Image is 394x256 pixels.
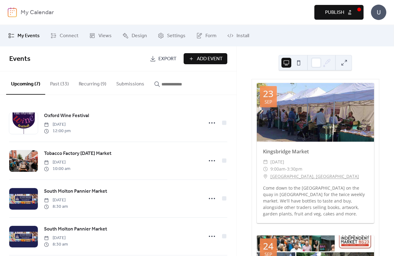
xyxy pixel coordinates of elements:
span: My Events [18,32,40,40]
span: [DATE] [44,235,68,241]
button: Recurring (9) [74,71,111,94]
span: 8:30 am [44,203,68,210]
span: [DATE] [44,121,71,128]
span: [DATE] [44,159,70,166]
span: 10:00 am [44,166,70,172]
a: South Molton Pannier Market [44,187,107,195]
div: U [371,5,386,20]
div: ​ [263,173,268,180]
span: Export [158,55,177,63]
span: Form [205,32,217,40]
div: Kingsbridge Market [257,148,374,155]
a: South Molton Pannier Market [44,225,107,233]
button: Add Event [184,53,227,64]
div: ​ [263,165,268,173]
button: Publish [314,5,364,20]
a: Design [118,27,152,44]
span: Publish [325,9,344,16]
button: Submissions [111,71,149,94]
div: Sep [265,100,272,104]
span: 12:00 pm [44,128,71,134]
a: Settings [153,27,190,44]
a: Views [85,27,116,44]
a: Install [223,27,254,44]
a: Oxford Wine Festival [44,112,89,120]
span: [DATE] [270,158,284,166]
b: My Calendar [21,7,54,18]
a: Connect [46,27,83,44]
div: 23 [263,89,273,98]
span: 8:30 am [44,241,68,248]
div: 24 [263,242,273,251]
span: 9:00am [270,165,285,173]
button: Past (33) [45,71,74,94]
span: [DATE] [44,197,68,203]
span: Views [98,32,112,40]
span: - [285,165,287,173]
span: Design [132,32,147,40]
div: Come down to the [GEOGRAPHIC_DATA] on the quay in [GEOGRAPHIC_DATA] for the twice weekly market. ... [257,185,374,217]
span: Connect [60,32,78,40]
span: Install [237,32,249,40]
a: [GEOGRAPHIC_DATA], [GEOGRAPHIC_DATA] [270,173,359,180]
span: South Molton Pannier Market [44,188,107,195]
span: Settings [167,32,185,40]
span: Add Event [197,55,223,63]
a: Tobacco Factory [DATE] Market [44,150,111,158]
a: My Events [4,27,44,44]
a: Export [145,53,181,64]
img: logo [8,7,17,17]
button: Upcoming (7) [6,71,45,95]
a: Form [192,27,221,44]
span: Tobacco Factory [DATE] Market [44,150,111,157]
span: 3:30pm [287,165,302,173]
span: Events [9,52,30,66]
div: ​ [263,158,268,166]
